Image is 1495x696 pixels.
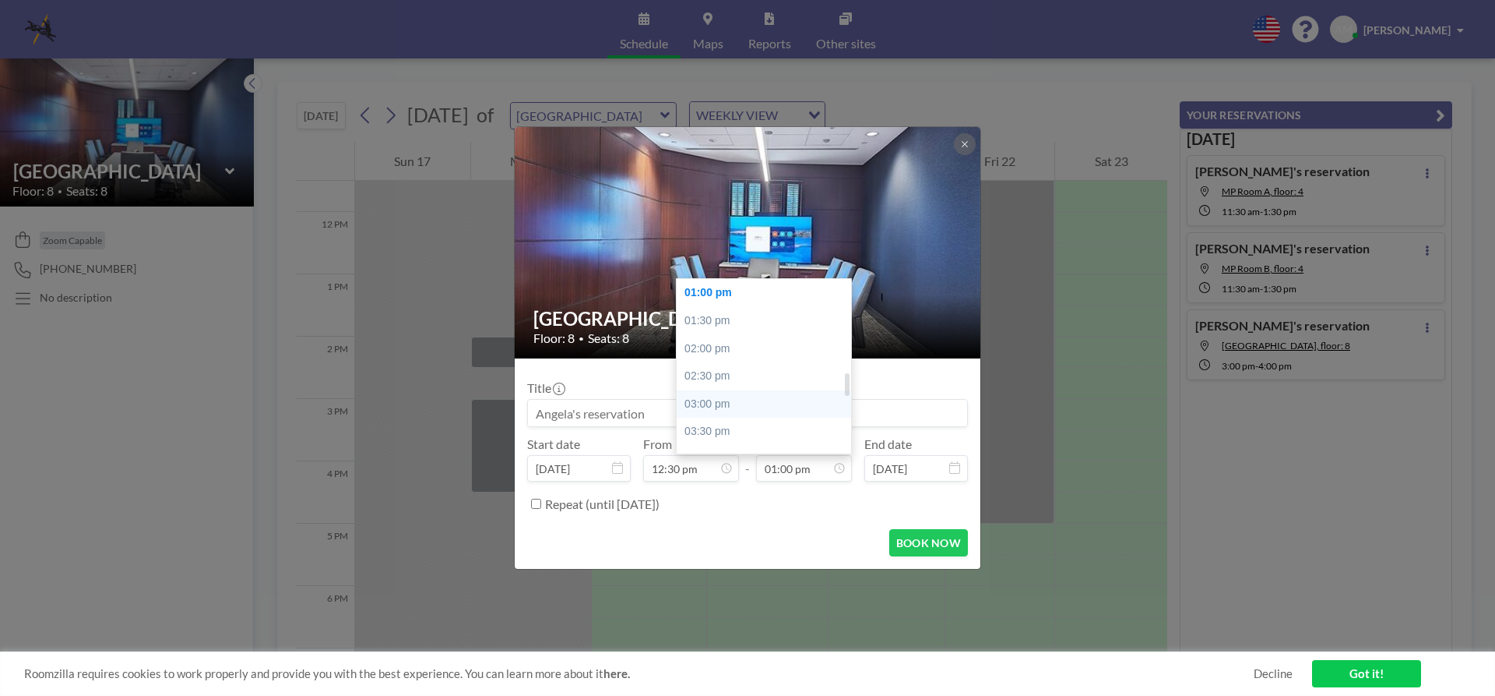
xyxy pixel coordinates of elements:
[1254,666,1293,681] a: Decline
[864,436,912,452] label: End date
[527,380,564,396] label: Title
[515,67,982,419] img: 537.jpg
[545,496,660,512] label: Repeat (until [DATE])
[533,307,963,330] h2: [GEOGRAPHIC_DATA]
[24,666,1254,681] span: Roomzilla requires cookies to work properly and provide you with the best experience. You can lea...
[677,335,859,363] div: 02:00 pm
[643,436,672,452] label: From
[533,330,575,346] span: Floor: 8
[677,362,859,390] div: 02:30 pm
[528,400,967,426] input: Angela's reservation
[527,436,580,452] label: Start date
[677,418,859,446] div: 03:30 pm
[677,279,859,307] div: 01:00 pm
[677,307,859,335] div: 01:30 pm
[603,666,630,680] a: here.
[677,446,859,474] div: 04:00 pm
[588,330,629,346] span: Seats: 8
[677,390,859,419] div: 03:00 pm
[579,333,584,344] span: •
[889,529,968,556] button: BOOK NOW
[745,442,750,476] span: -
[1312,660,1421,687] a: Got it!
